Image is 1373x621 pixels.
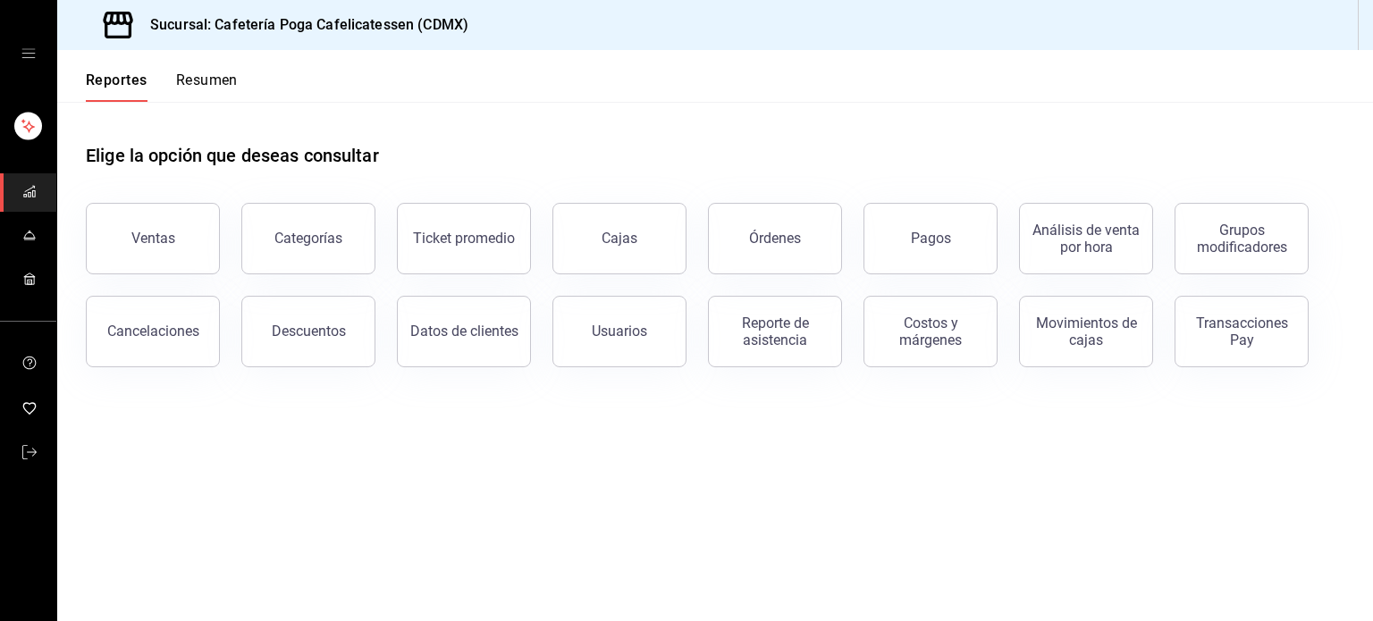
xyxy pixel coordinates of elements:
[863,203,998,274] button: Pagos
[176,71,238,102] button: Resumen
[86,203,220,274] button: Ventas
[86,71,238,102] div: navigation tabs
[1031,222,1141,256] div: Análisis de venta por hora
[86,71,147,102] button: Reportes
[1175,296,1309,367] button: Transacciones Pay
[1186,222,1297,256] div: Grupos modificadores
[875,315,986,348] div: Costos y márgenes
[274,230,342,247] div: Categorías
[602,230,637,247] div: Cajas
[136,14,468,36] h3: Sucursal: Cafetería Poga Cafelicatessen (CDMX)
[708,203,842,274] button: Órdenes
[1019,203,1153,274] button: Análisis de venta por hora
[911,230,951,247] div: Pagos
[86,296,220,367] button: Cancelaciones
[592,323,647,340] div: Usuarios
[1019,296,1153,367] button: Movimientos de cajas
[1031,315,1141,348] div: Movimientos de cajas
[241,203,375,274] button: Categorías
[749,230,801,247] div: Órdenes
[410,323,518,340] div: Datos de clientes
[107,323,199,340] div: Cancelaciones
[86,142,379,169] h1: Elige la opción que deseas consultar
[708,296,842,367] button: Reporte de asistencia
[131,230,175,247] div: Ventas
[272,323,346,340] div: Descuentos
[1175,203,1309,274] button: Grupos modificadores
[241,296,375,367] button: Descuentos
[552,203,686,274] button: Cajas
[413,230,515,247] div: Ticket promedio
[552,296,686,367] button: Usuarios
[720,315,830,348] div: Reporte de asistencia
[397,296,531,367] button: Datos de clientes
[863,296,998,367] button: Costos y márgenes
[397,203,531,274] button: Ticket promedio
[21,46,36,61] button: open drawer
[1186,315,1297,348] div: Transacciones Pay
